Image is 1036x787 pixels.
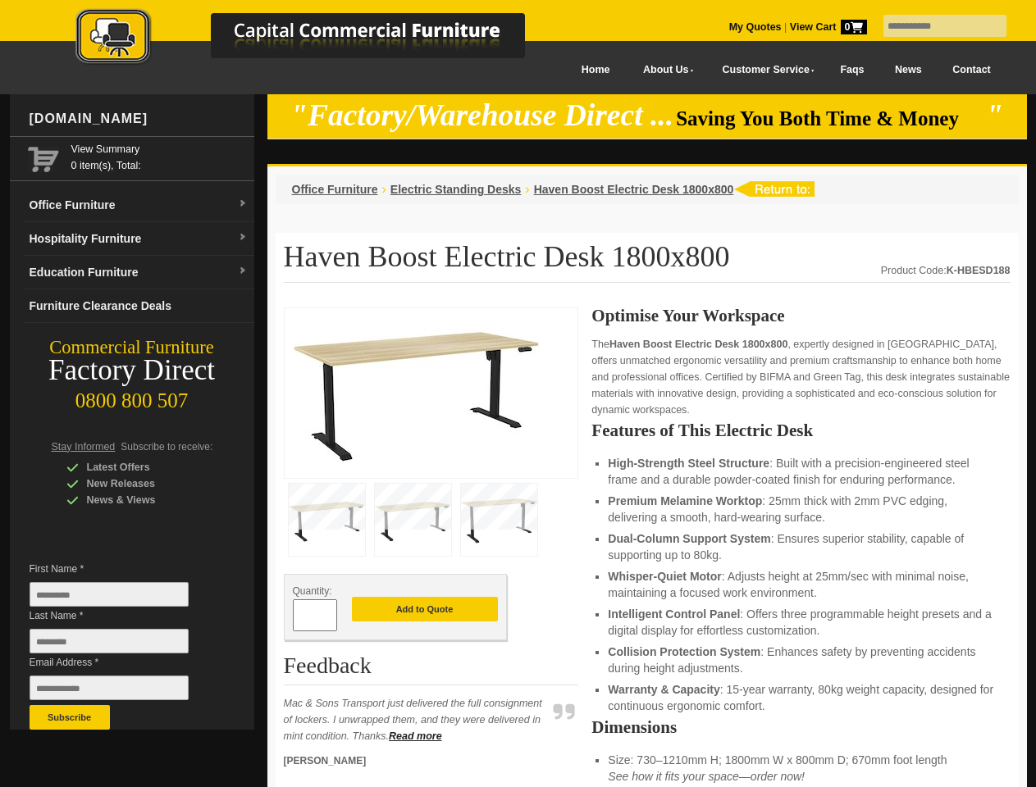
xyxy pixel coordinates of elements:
[30,582,189,607] input: First Name *
[30,607,213,624] span: Last Name *
[10,381,254,412] div: 0800 800 507
[284,753,546,769] p: [PERSON_NAME]
[881,262,1011,279] div: Product Code:
[608,568,993,601] li: : Adjusts height at 25mm/sec with minimal noise, maintaining a focused work environment.
[790,21,867,33] strong: View Cart
[608,532,770,545] strong: Dual-Column Support System
[284,653,579,685] h2: Feedback
[30,8,605,68] img: Capital Commercial Furniture Logo
[30,629,189,653] input: Last Name *
[352,597,498,621] button: Add to Quote
[382,181,386,198] li: ›
[10,336,254,359] div: Commercial Furniture
[30,8,605,73] a: Capital Commercial Furniture Logo
[591,422,1010,439] h2: Features of This Electric Desk
[66,492,222,508] div: News & Views
[608,681,993,714] li: : 15-year warranty, 80kg weight capacity, designed for continuous ergonomic comfort.
[676,107,984,130] span: Saving You Both Time & Money
[121,441,212,453] span: Subscribe to receive:
[71,141,248,171] span: 0 item(s), Total:
[608,530,993,563] li: : Ensures superior stability, capable of supporting up to 80kg.
[389,730,442,742] a: Read more
[23,189,254,222] a: Office Furnituredropdown
[825,52,880,89] a: Faqs
[238,199,248,209] img: dropdown
[293,585,332,597] span: Quantity:
[608,457,769,470] strong: High-Strength Steel Structure
[609,339,788,350] strong: Haven Boost Electric Desk 1800x800
[30,676,189,700] input: Email Address *
[534,183,734,196] a: Haven Boost Electric Desk 1800x800
[390,183,522,196] a: Electric Standing Desks
[608,494,762,507] strong: Premium Melamine Worktop
[733,181,815,197] img: return to
[729,21,782,33] a: My Quotes
[238,266,248,276] img: dropdown
[947,265,1011,276] strong: K-HBESD188
[608,644,993,676] li: : Enhances safety by preventing accidents during height adjustments.
[10,359,254,382] div: Factory Direct
[23,289,254,323] a: Furniture Clearance Deals
[238,233,248,243] img: dropdown
[879,52,937,89] a: News
[284,695,546,744] p: Mac & Sons Transport just delivered the full consignment of lockers. I unwrapped them, and they w...
[608,752,993,785] li: Size: 730–1210mm H; 1800mm W x 800mm D; 670mm foot length
[23,222,254,256] a: Hospitality Furnituredropdown
[986,98,1003,132] em: "
[608,493,993,525] li: : 25mm thick with 2mm PVC edging, delivering a smooth, hard-wearing surface.
[30,561,213,577] span: First Name *
[293,316,539,465] img: Haven Boost Electric Desk 1800x800: adjustable height steel frame, 25mm melamine top, 80kg capaci...
[292,183,378,196] a: Office Furniture
[841,20,867,34] span: 0
[30,705,110,730] button: Subscribe
[591,336,1010,418] p: The , expertly designed in [GEOGRAPHIC_DATA], offers unmatched ergonomic versatility and premium ...
[608,645,760,658] strong: Collision Protection System
[591,307,1010,324] h2: Optimise Your Workspace
[66,475,222,492] div: New Releases
[608,570,721,583] strong: Whisper-Quiet Motor
[591,719,1010,735] h2: Dimensions
[66,459,222,475] div: Latest Offers
[52,441,116,453] span: Stay Informed
[23,94,254,143] div: [DOMAIN_NAME]
[608,770,805,783] em: See how it fits your space—order now!
[608,455,993,488] li: : Built with a precision-engineered steel frame and a durable powder-coated finish for enduring p...
[608,683,719,696] strong: Warranty & Capacity
[284,241,1011,283] h1: Haven Boost Electric Desk 1800x800
[704,52,824,89] a: Customer Service
[290,98,673,132] em: "Factory/Warehouse Direct ...
[525,181,529,198] li: ›
[787,21,866,33] a: View Cart0
[937,52,1006,89] a: Contact
[71,141,248,157] a: View Summary
[23,256,254,289] a: Education Furnituredropdown
[30,654,213,671] span: Email Address *
[625,52,704,89] a: About Us
[608,606,993,639] li: : Offers three programmable height presets and a digital display for effortless customization.
[608,607,740,621] strong: Intelligent Control Panel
